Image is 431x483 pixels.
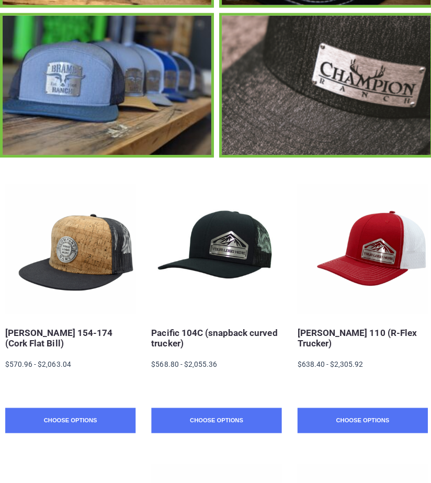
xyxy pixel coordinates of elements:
[151,183,280,313] button: BadgeCaps - Pacific 104C
[151,326,276,347] a: Pacific 104C (snapback curved trucker)
[296,358,361,367] span: $638.40 - $2,305.92
[5,406,135,431] a: Choose Options
[296,406,426,431] a: Choose Options
[5,326,112,347] a: [PERSON_NAME] 154-174 (Cork Flat Bill)
[151,406,280,431] a: Choose Options
[296,326,415,347] a: [PERSON_NAME] 110 (R-Flex Trucker)
[151,358,216,367] span: $568.80 - $2,055.36
[5,358,71,367] span: $570.96 - $2,063.04
[379,433,431,483] iframe: Chat Widget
